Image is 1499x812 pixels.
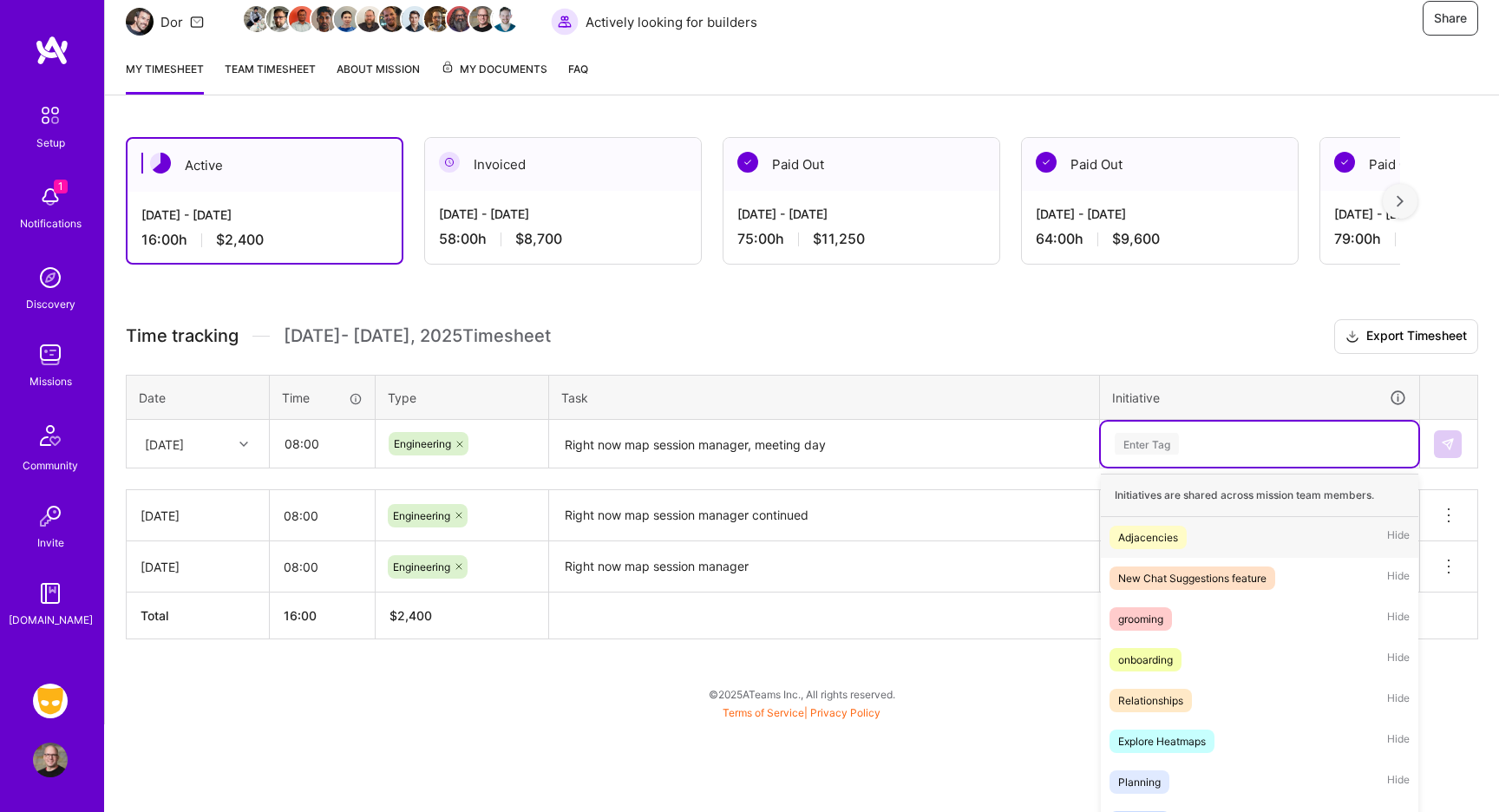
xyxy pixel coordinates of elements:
[381,4,403,34] a: Team Member Avatar
[126,325,239,347] span: Time tracking
[439,152,460,173] img: Invoiced
[1345,328,1359,346] i: icon Download
[1397,195,1404,207] img: right
[723,138,999,191] div: Paid Out
[33,743,68,777] img: User Avatar
[1036,205,1284,223] div: [DATE] - [DATE]
[1441,437,1455,451] img: Submit
[424,6,450,32] img: Team Member Avatar
[126,60,204,95] a: My timesheet
[1022,138,1298,191] div: Paid Out
[141,231,388,249] div: 16:00 h
[127,593,270,639] th: Total
[737,205,985,223] div: [DATE] - [DATE]
[270,544,375,590] input: HH:MM
[141,558,255,576] div: [DATE]
[245,4,268,34] a: Team Member Avatar
[389,608,432,623] span: $ 2,400
[190,15,204,29] i: icon Mail
[334,6,360,32] img: Team Member Avatar
[376,375,549,420] th: Type
[425,138,701,191] div: Invoiced
[551,422,1097,468] textarea: Right now map session manager, meeting day
[289,6,315,32] img: Team Member Avatar
[29,743,72,777] a: User Avatar
[358,4,381,34] a: Team Member Avatar
[469,6,495,32] img: Team Member Avatar
[127,375,270,420] th: Date
[150,153,171,174] img: Active
[403,4,426,34] a: Team Member Avatar
[1036,152,1057,173] img: Paid Out
[515,230,562,248] span: $8,700
[270,493,375,539] input: HH:MM
[723,706,804,719] a: Terms of Service
[29,372,72,390] div: Missions
[1423,1,1478,36] button: Share
[447,6,473,32] img: Team Member Avatar
[379,6,405,32] img: Team Member Avatar
[23,456,78,475] div: Community
[216,231,264,249] span: $2,400
[145,435,184,453] div: [DATE]
[33,576,68,611] img: guide book
[128,139,402,192] div: Active
[271,421,374,467] input: HH:MM
[284,325,551,347] span: [DATE] - [DATE] , 2025 Timesheet
[448,4,471,34] a: Team Member Avatar
[1118,773,1161,791] div: Planning
[441,60,547,79] span: My Documents
[549,375,1100,420] th: Task
[54,180,68,193] span: 1
[393,509,450,522] span: Engineering
[26,295,75,313] div: Discovery
[551,492,1097,540] textarea: Right now map session manager continued
[141,507,255,525] div: [DATE]
[1115,430,1179,457] div: Enter Tag
[225,60,316,95] a: Team timesheet
[1434,10,1467,27] span: Share
[36,134,65,152] div: Setup
[1118,569,1267,587] div: New Chat Suggestions feature
[104,672,1499,716] div: © 2025 ATeams Inc., All rights reserved.
[402,6,428,32] img: Team Member Avatar
[1118,691,1183,710] div: Relationships
[568,60,588,95] a: FAQ
[33,499,68,534] img: Invite
[33,337,68,372] img: teamwork
[737,152,758,173] img: Paid Out
[266,6,292,32] img: Team Member Avatar
[1118,528,1178,547] div: Adjacencies
[20,214,82,232] div: Notifications
[1101,474,1418,517] div: Initiatives are shared across mission team members.
[494,4,516,34] a: Team Member Avatar
[1387,730,1410,753] span: Hide
[723,706,880,719] span: |
[439,230,687,248] div: 58:00 h
[1387,648,1410,671] span: Hide
[393,560,450,573] span: Engineering
[37,534,64,552] div: Invite
[441,60,547,95] a: My Documents
[1118,732,1206,750] div: Explore Heatmaps
[394,437,451,450] span: Engineering
[1387,770,1410,794] span: Hide
[426,4,448,34] a: Team Member Avatar
[1112,230,1160,248] span: $9,600
[160,13,183,31] div: Dor
[126,8,154,36] img: Team Architect
[1334,152,1355,173] img: Paid Out
[1118,610,1163,628] div: grooming
[29,684,72,718] a: Grindr: Mobile + BE + Cloud
[492,6,518,32] img: Team Member Avatar
[244,6,270,32] img: Team Member Avatar
[551,8,579,36] img: Actively looking for builders
[357,6,383,32] img: Team Member Avatar
[268,4,291,34] a: Team Member Avatar
[1036,230,1284,248] div: 64:00 h
[439,205,687,223] div: [DATE] - [DATE]
[737,230,985,248] div: 75:00 h
[239,440,248,449] i: icon Chevron
[1387,689,1410,712] span: Hide
[1387,607,1410,631] span: Hide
